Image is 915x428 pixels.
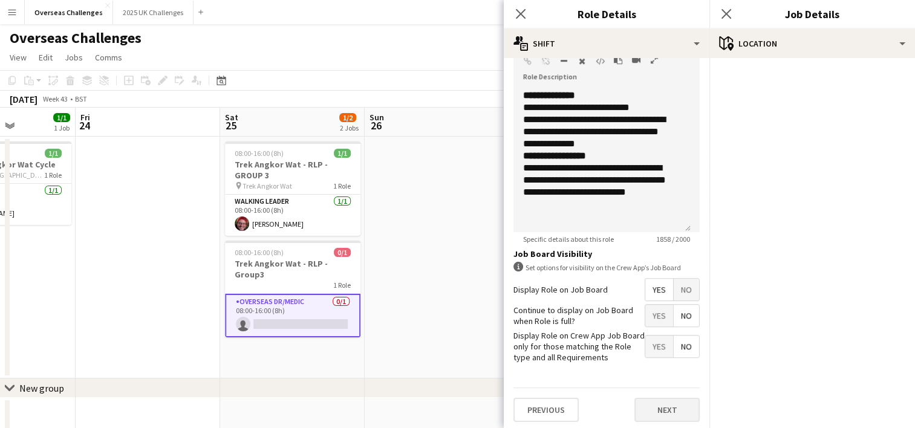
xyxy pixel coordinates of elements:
button: Insert video [632,55,640,65]
span: No [674,305,699,326]
a: Jobs [60,50,88,65]
button: HTML Code [596,56,604,66]
span: Week 43 [40,94,70,103]
span: Yes [645,336,673,357]
button: Previous [513,398,579,422]
div: Set options for visibility on the Crew App’s Job Board [513,262,700,273]
span: Specific details about this role [513,235,624,244]
span: Sat [225,112,238,123]
a: Comms [90,50,127,65]
span: 1/1 [53,113,70,122]
span: 26 [368,118,384,132]
span: Sun [370,112,384,123]
button: Next [634,398,700,422]
span: 25 [223,118,238,132]
span: 1/2 [339,113,356,122]
label: Display Role on Job Board [513,284,608,295]
button: Fullscreen [650,55,659,65]
h3: Trek Angkor Wat - RLP - GROUP 3 [225,159,360,181]
h3: Trek Angkor Wat - RLP - Group3 [225,258,360,280]
span: 1 Role [333,181,351,190]
div: 2 Jobs [340,123,359,132]
span: 08:00-16:00 (8h) [235,248,284,257]
span: Comms [95,52,122,63]
app-card-role: Overseas Dr/Medic0/108:00-16:00 (8h) [225,294,360,337]
span: Jobs [65,52,83,63]
span: Fri [80,112,90,123]
app-job-card: 08:00-16:00 (8h)1/1Trek Angkor Wat - RLP - GROUP 3 Trek Angkor Wat1 RoleWalking Leader1/108:00-16... [225,141,360,236]
span: No [674,279,699,300]
button: Paste as plain text [614,55,622,65]
div: Location [709,29,915,58]
button: Horizontal Line [559,56,568,66]
span: View [10,52,27,63]
span: 1/1 [334,149,351,158]
h3: Job Board Visibility [513,248,700,259]
span: 1 Role [44,170,62,180]
span: 24 [79,118,90,132]
button: Overseas Challenges [25,1,113,24]
h3: Role Details [504,6,709,22]
div: New group [19,382,64,394]
span: 0/1 [334,248,351,257]
div: Shift [504,29,709,58]
span: 1858 / 2000 [646,235,700,244]
label: Continue to display on Job Board when Role is full? [513,305,645,326]
div: [DATE] [10,93,37,105]
span: 1/1 [45,149,62,158]
span: Yes [645,305,673,326]
a: View [5,50,31,65]
div: 1 Job [54,123,70,132]
span: 1 Role [333,280,351,290]
span: Yes [645,279,673,300]
span: No [674,336,699,357]
h1: Overseas Challenges [10,29,142,47]
app-job-card: 08:00-16:00 (8h)0/1Trek Angkor Wat - RLP - Group31 RoleOverseas Dr/Medic0/108:00-16:00 (8h) [225,241,360,337]
label: Display Role on Crew App Job Board only for those matching the Role type and all Requirements [513,330,645,363]
a: Edit [34,50,57,65]
h3: Job Details [709,6,915,22]
span: 08:00-16:00 (8h) [235,149,284,158]
app-card-role: Walking Leader1/108:00-16:00 (8h)[PERSON_NAME] [225,195,360,236]
button: Clear Formatting [578,56,586,66]
div: BST [75,94,87,103]
span: Edit [39,52,53,63]
button: 2025 UK Challenges [113,1,194,24]
span: Trek Angkor Wat [243,181,292,190]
